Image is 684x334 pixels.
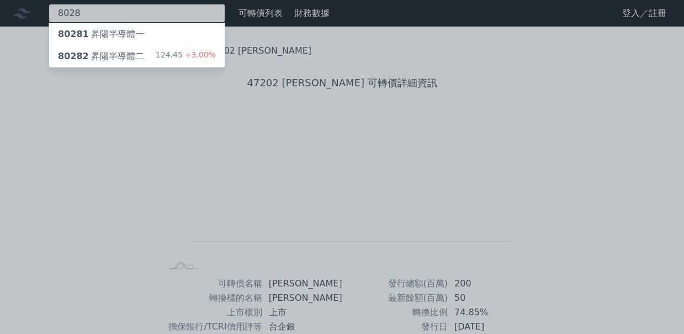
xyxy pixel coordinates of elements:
[629,281,684,334] div: 聊天小工具
[58,51,89,61] span: 80282
[58,28,144,41] div: 昇陽半導體一
[183,50,216,59] span: +3.00%
[49,23,225,45] a: 80281昇陽半導體一
[49,45,225,67] a: 80282昇陽半導體二 124.45+3.00%
[58,29,89,39] span: 80281
[156,50,216,63] div: 124.45
[629,281,684,334] iframe: Chat Widget
[58,50,144,63] div: 昇陽半導體二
